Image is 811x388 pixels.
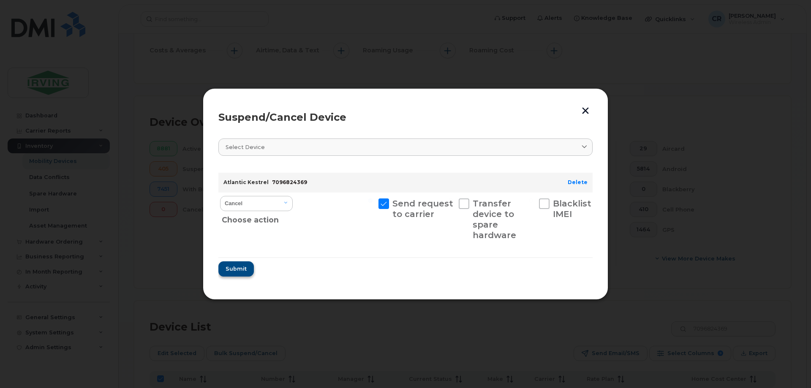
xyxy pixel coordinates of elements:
[553,198,591,219] span: Blacklist IMEI
[226,265,247,273] span: Submit
[392,198,453,219] span: Send request to carrier
[223,179,269,185] strong: Atlantic Kestrel
[368,198,373,203] input: Send request to carrier
[568,179,588,185] a: Delete
[449,198,453,203] input: Transfer device to spare hardware
[218,261,254,277] button: Submit
[272,179,307,185] span: 7096824369
[218,112,593,122] div: Suspend/Cancel Device
[222,210,293,226] div: Choose action
[473,198,516,240] span: Transfer device to spare hardware
[529,198,533,203] input: Blacklist IMEI
[226,143,265,151] span: Select device
[218,138,593,156] a: Select device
